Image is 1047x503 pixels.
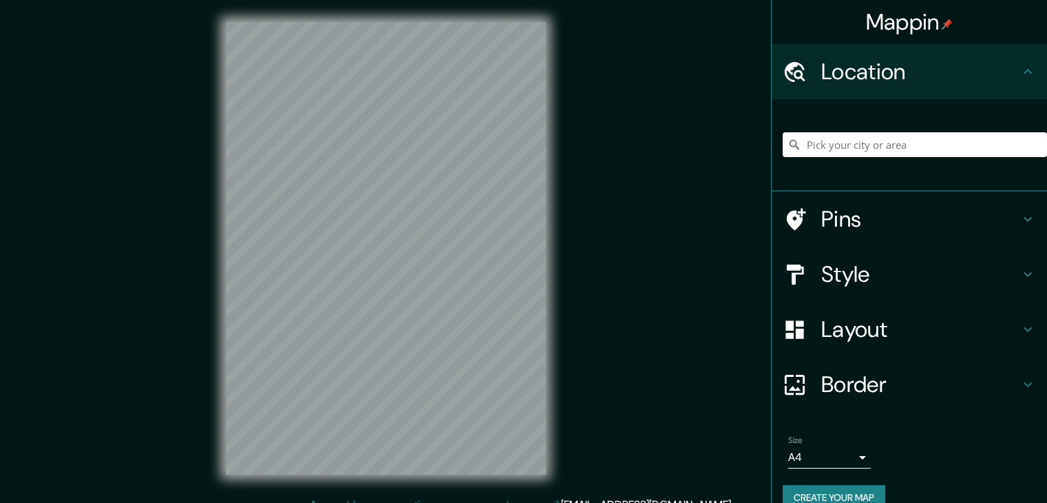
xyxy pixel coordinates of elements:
h4: Layout [821,316,1019,343]
div: Border [772,357,1047,412]
div: Pins [772,192,1047,247]
div: A4 [788,446,871,469]
h4: Location [821,58,1019,85]
input: Pick your city or area [783,132,1047,157]
div: Layout [772,302,1047,357]
h4: Border [821,371,1019,398]
canvas: Map [226,22,546,475]
label: Size [788,435,803,446]
img: pin-icon.png [942,19,953,30]
div: Style [772,247,1047,302]
h4: Style [821,260,1019,288]
div: Location [772,44,1047,99]
h4: Pins [821,205,1019,233]
h4: Mappin [866,8,953,36]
